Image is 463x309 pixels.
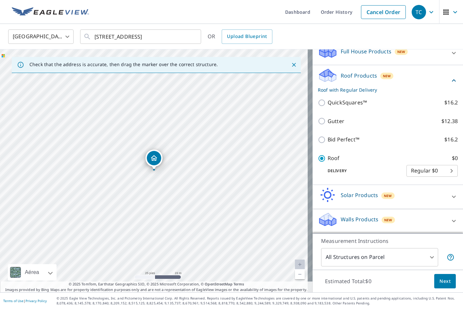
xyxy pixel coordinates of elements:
[341,47,391,55] p: Full House Products
[208,29,272,44] div: OR
[328,136,359,144] p: Bid Perfect™
[94,27,188,46] input: Search by address or latitude-longitude
[23,264,41,281] div: Aérea
[3,299,24,303] a: Terms of Use
[29,62,218,67] p: Check that the address is accurate, then drag the marker over the correct structure.
[434,274,456,289] button: Next
[295,260,305,269] a: Nivel actual 20, ampliar Deshabilitada
[341,215,378,223] p: Walls Products
[233,282,244,286] a: Terms
[406,162,458,180] div: Regular $0
[290,61,298,69] button: Close
[57,296,460,306] p: © 2025 Eagle View Technologies, Inc. and Pictometry International Corp. All Rights Reserved. Repo...
[441,117,458,125] p: $12.38
[439,277,451,285] span: Next
[222,29,272,44] a: Upload Blueprint
[26,299,47,303] a: Privacy Policy
[412,5,426,19] div: TC
[318,188,458,206] div: Solar ProductsNew
[341,72,377,80] p: Roof Products
[318,168,406,174] p: Delivery
[318,86,450,93] p: Roof with Regular Delivery
[328,154,340,162] p: Roof
[328,117,344,125] p: Gutter
[227,32,267,41] span: Upload Blueprint
[69,282,244,287] span: © 2025 TomTom, Earthstar Geographics SIO, © 2025 Microsoft Corporation, ©
[295,269,305,279] a: Nivel actual 20, alejar
[318,44,458,62] div: Full House ProductsNew
[383,73,391,79] span: New
[447,253,454,261] span: Your report will include each building or structure inside the parcel boundary. In some cases, du...
[444,99,458,107] p: $16.2
[8,264,57,281] div: Aérea
[361,5,406,19] a: Cancel Order
[321,248,438,266] div: All Structures on Parcel
[3,299,47,303] p: |
[146,150,163,170] div: Dropped pin, building 1, Residential property, 3248 Alta View St Fort Worth, TX 76111
[12,7,89,17] img: EV Logo
[384,193,392,198] span: New
[320,274,377,288] p: Estimated Total: $0
[341,191,378,199] p: Solar Products
[318,212,458,230] div: Walls ProductsNew
[397,49,405,54] span: New
[444,136,458,144] p: $16.2
[452,154,458,162] p: $0
[384,217,392,223] span: New
[205,282,232,286] a: OpenStreetMap
[328,99,367,107] p: QuickSquares™
[318,68,458,93] div: Roof ProductsNewRoof with Regular Delivery
[8,27,74,46] div: [GEOGRAPHIC_DATA]
[321,237,454,245] p: Measurement Instructions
